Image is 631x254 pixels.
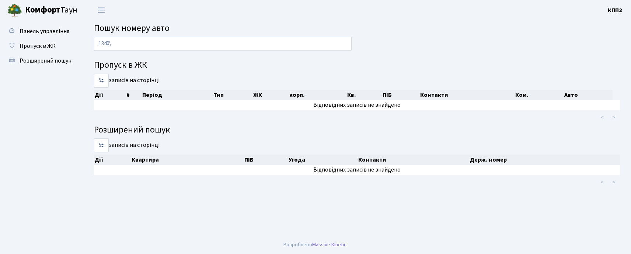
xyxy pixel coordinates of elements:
[252,90,289,100] th: ЖК
[244,155,288,165] th: ПІБ
[94,74,109,88] select: записів на сторінці
[213,90,252,100] th: Тип
[608,6,622,15] a: КПП2
[94,60,620,71] h4: Пропуск в ЖК
[20,57,71,65] span: Розширений пошук
[382,90,419,100] th: ПІБ
[312,241,346,248] a: Massive Kinetic
[94,138,160,152] label: записів на сторінці
[419,90,515,100] th: Контакти
[126,90,142,100] th: #
[94,100,620,110] td: Відповідних записів не знайдено
[94,138,109,152] select: записів на сторінці
[608,6,622,14] b: КПП2
[92,4,111,16] button: Переключити навігацію
[564,90,613,100] th: Авто
[288,155,358,165] th: Угода
[94,74,160,88] label: записів на сторінці
[142,90,213,100] th: Період
[131,155,244,165] th: Квартира
[4,24,77,39] a: Панель управління
[358,155,469,165] th: Контакти
[346,90,382,100] th: Кв.
[94,90,126,100] th: Дії
[25,4,60,16] b: Комфорт
[283,241,348,249] div: Розроблено .
[20,27,69,35] span: Панель управління
[7,3,22,18] img: logo.png
[94,22,170,35] span: Пошук номеру авто
[94,165,620,175] td: Відповідних записів не знайдено
[4,39,77,53] a: Пропуск в ЖК
[515,90,564,100] th: Ком.
[94,155,131,165] th: Дії
[20,42,56,50] span: Пропуск в ЖК
[94,37,352,51] input: Пошук
[94,125,620,135] h4: Розширений пошук
[289,90,346,100] th: корп.
[469,155,620,165] th: Держ. номер
[4,53,77,68] a: Розширений пошук
[25,4,77,17] span: Таун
